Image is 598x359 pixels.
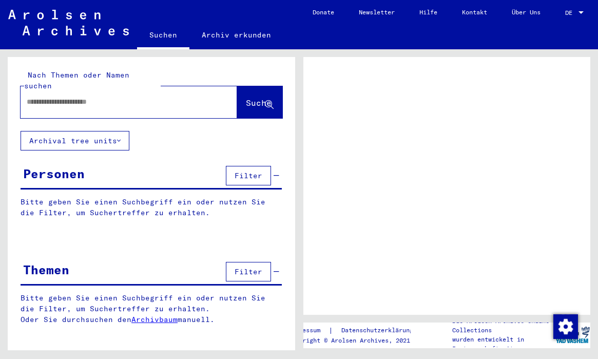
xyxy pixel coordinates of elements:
div: | [288,325,426,336]
p: Copyright © Arolsen Archives, 2021 [288,336,426,345]
a: Suchen [137,23,189,49]
p: wurden entwickelt in Partnerschaft mit [452,335,554,353]
a: Datenschutzerklärung [333,325,426,336]
span: Filter [235,267,262,276]
img: Arolsen_neg.svg [8,10,129,35]
span: DE [565,9,576,16]
p: Bitte geben Sie einen Suchbegriff ein oder nutzen Sie die Filter, um Suchertreffer zu erhalten. O... [21,293,282,325]
a: Archiv erkunden [189,23,283,47]
img: Zustimmung ändern [553,314,578,339]
mat-label: Nach Themen oder Namen suchen [24,70,129,90]
span: Filter [235,171,262,180]
button: Filter [226,166,271,185]
a: Impressum [288,325,329,336]
a: Archivbaum [131,315,178,324]
p: Bitte geben Sie einen Suchbegriff ein oder nutzen Sie die Filter, um Suchertreffer zu erhalten. [21,197,282,218]
button: Filter [226,262,271,281]
div: Themen [23,260,69,279]
button: Suche [237,86,282,118]
p: Die Arolsen Archives Online-Collections [452,316,554,335]
button: Archival tree units [21,131,129,150]
div: Personen [23,164,85,183]
span: Suche [246,98,272,108]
